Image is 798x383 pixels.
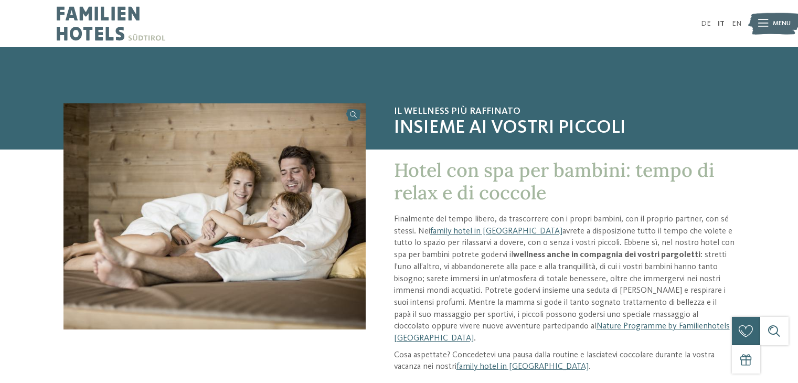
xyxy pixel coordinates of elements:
[394,158,715,205] span: Hotel con spa per bambini: tempo di relax e di coccole
[394,117,735,140] span: insieme ai vostri piccoli
[456,363,589,371] a: family hotel in [GEOGRAPHIC_DATA]
[394,214,735,345] p: Finalmente del tempo libero, da trascorrere con i propri bambini, con il proprio partner, con sé ...
[701,20,711,27] a: DE
[394,106,735,118] span: Il wellness più raffinato
[513,251,700,259] strong: wellness anche in compagnia dei vostri pargoletti
[773,19,791,28] span: Menu
[63,103,366,329] img: Hotel con spa per bambini: è tempo di coccole!
[394,349,735,373] p: Cosa aspettate? Concedetevi una pausa dalla routine e lasciatevi coccolare durante la vostra vaca...
[732,20,741,27] a: EN
[718,20,725,27] a: IT
[430,227,562,236] a: family hotel in [GEOGRAPHIC_DATA]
